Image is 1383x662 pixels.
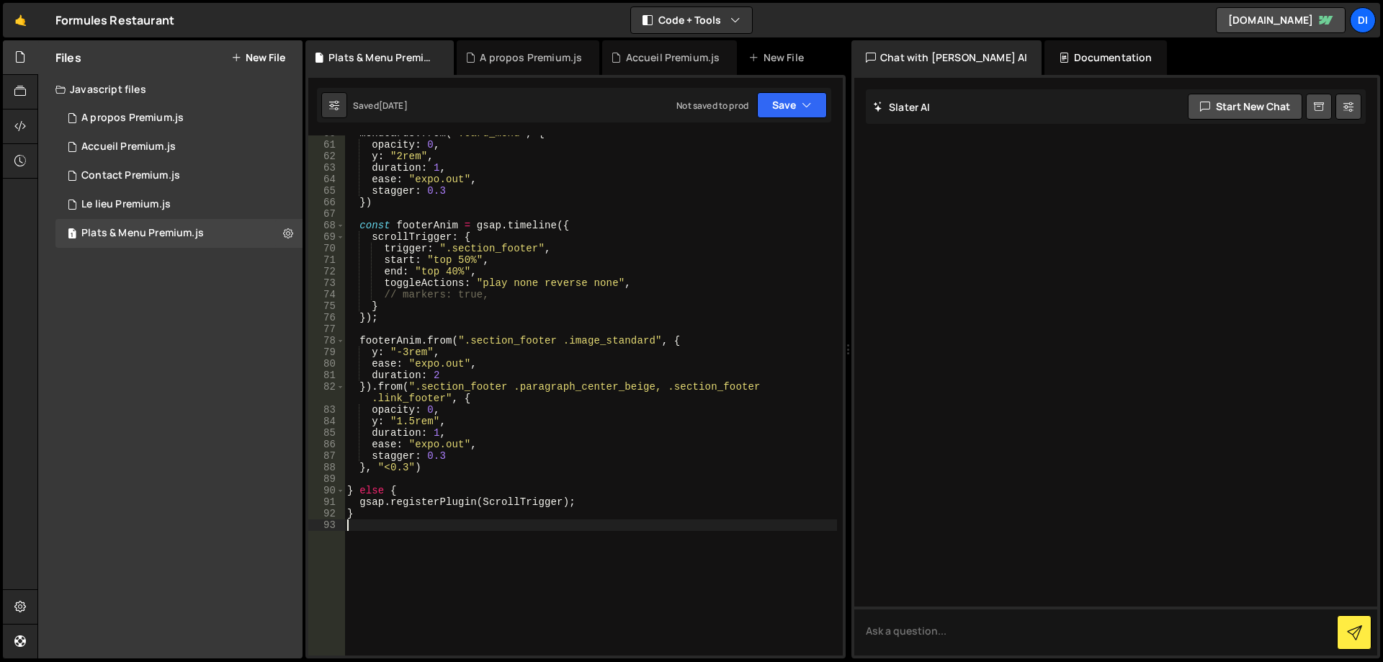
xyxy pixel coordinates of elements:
div: 61 [308,139,345,151]
div: 15913/42650.js [55,190,303,219]
div: 76 [308,312,345,323]
div: A propos Premium.js [81,112,184,125]
a: di [1350,7,1376,33]
div: 77 [308,323,345,335]
div: Not saved to prod [676,99,748,112]
h2: Slater AI [873,100,931,114]
div: 68 [308,220,345,231]
div: 86 [308,439,345,450]
div: 63 [308,162,345,174]
div: 69 [308,231,345,243]
div: 81 [308,370,345,381]
button: Code + Tools [631,7,752,33]
div: 85 [308,427,345,439]
div: Plats & Menu Premium.js [328,50,437,65]
div: Plats & Menu Premium.js [81,227,204,240]
div: New File [748,50,809,65]
div: Formules Restaurant [55,12,174,29]
div: 88 [308,462,345,473]
button: Save [757,92,827,118]
div: Saved [353,99,408,112]
div: Contact Premium.js [81,169,180,182]
div: A propos Premium.js [480,50,582,65]
div: 15913/42653.js [55,161,303,190]
div: 82 [308,381,345,404]
div: 70 [308,243,345,254]
div: 15913/42605.js [55,104,303,133]
h2: Files [55,50,81,66]
div: 83 [308,404,345,416]
div: 75 [308,300,345,312]
div: Chat with [PERSON_NAME] AI [851,40,1042,75]
div: 92 [308,508,345,519]
span: 1 [68,229,76,241]
div: 89 [308,473,345,485]
div: 73 [308,277,345,289]
div: Accueil Premium.js [81,140,176,153]
div: 84 [308,416,345,427]
div: 74 [308,289,345,300]
div: 15913/42649.js [55,219,303,248]
div: 93 [308,519,345,531]
a: 🤙 [3,3,38,37]
a: [DOMAIN_NAME] [1216,7,1346,33]
div: Javascript files [38,75,303,104]
div: 79 [308,346,345,358]
button: New File [231,52,285,63]
div: Accueil Premium.js [626,50,720,65]
div: 91 [308,496,345,508]
div: 90 [308,485,345,496]
div: 67 [308,208,345,220]
div: 80 [308,358,345,370]
div: 65 [308,185,345,197]
div: 15913/42486.js [55,133,303,161]
div: Le lieu Premium.js [81,198,171,211]
div: 87 [308,450,345,462]
div: 66 [308,197,345,208]
div: 64 [308,174,345,185]
div: [DATE] [379,99,408,112]
div: Documentation [1044,40,1166,75]
button: Start new chat [1188,94,1302,120]
div: 78 [308,335,345,346]
div: 72 [308,266,345,277]
div: 62 [308,151,345,162]
div: 71 [308,254,345,266]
